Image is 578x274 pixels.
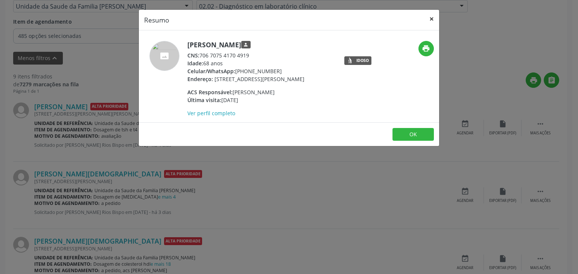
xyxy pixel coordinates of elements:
button: OK [392,128,434,141]
img: accompaniment [149,41,179,71]
div: [PERSON_NAME] [187,88,304,96]
span: Última visita: [187,96,221,104]
span: CNS: [187,52,199,59]
span: Celular/WhatsApp: [187,68,235,75]
div: [PHONE_NUMBER] [187,67,304,75]
h5: [PERSON_NAME] [187,41,304,49]
span: Responsável [241,41,251,49]
div: 706 7075 4170 4919 [187,51,304,59]
i: print [422,44,430,53]
i: person [243,42,248,47]
a: Ver perfil completo [187,110,235,117]
div: [DATE] [187,96,304,104]
button: print [418,41,434,56]
span: Endereço: [187,75,213,83]
span: [STREET_ADDRESS][PERSON_NAME] [214,75,304,83]
button: Close [424,10,439,28]
div: Idoso [356,59,369,63]
span: Idade: [187,60,203,67]
h5: Resumo [144,15,169,25]
div: 68 anos [187,59,304,67]
span: ACS Responsável: [187,89,233,96]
